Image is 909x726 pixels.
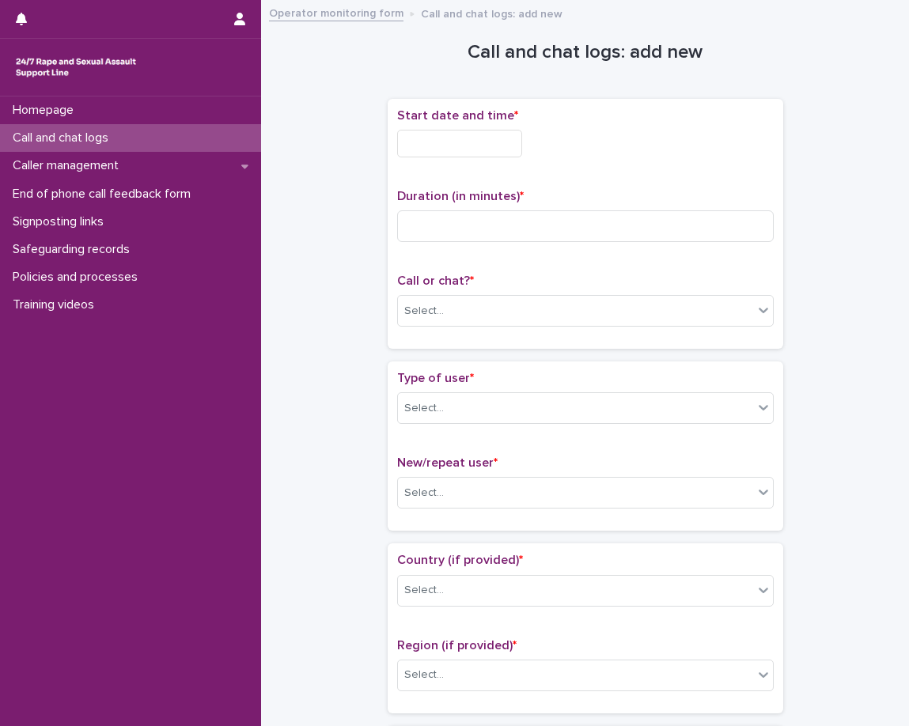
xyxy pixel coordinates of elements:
[421,4,562,21] p: Call and chat logs: add new
[6,242,142,257] p: Safeguarding records
[397,372,474,384] span: Type of user
[397,274,474,287] span: Call or chat?
[269,3,403,21] a: Operator monitoring form
[388,41,783,64] h1: Call and chat logs: add new
[397,109,518,122] span: Start date and time
[6,187,203,202] p: End of phone call feedback form
[397,554,523,566] span: Country (if provided)
[6,270,150,285] p: Policies and processes
[13,51,139,83] img: rhQMoQhaT3yELyF149Cw
[6,214,116,229] p: Signposting links
[6,103,86,118] p: Homepage
[397,639,517,652] span: Region (if provided)
[6,130,121,146] p: Call and chat logs
[6,158,131,173] p: Caller management
[404,303,444,320] div: Select...
[397,456,498,469] span: New/repeat user
[404,400,444,417] div: Select...
[6,297,107,312] p: Training videos
[397,190,524,202] span: Duration (in minutes)
[404,667,444,683] div: Select...
[404,582,444,599] div: Select...
[404,485,444,501] div: Select...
